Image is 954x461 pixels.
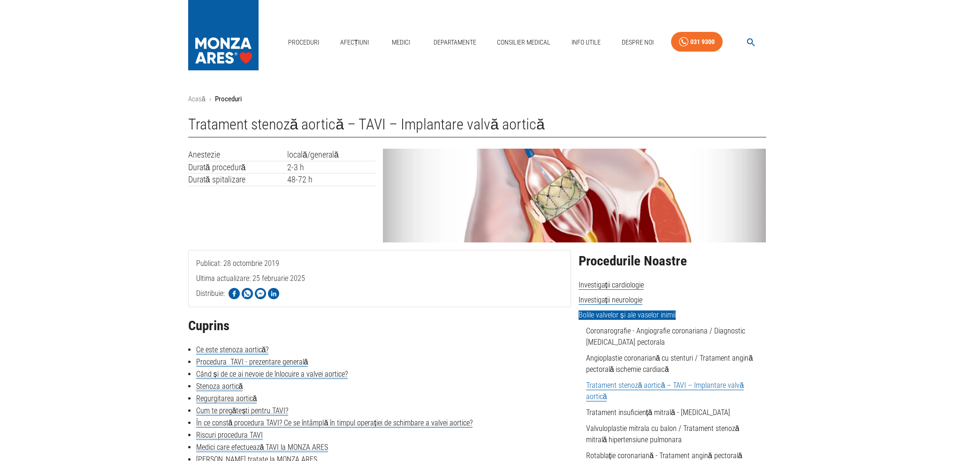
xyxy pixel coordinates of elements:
[209,94,211,105] li: ›
[586,326,745,347] a: Coronarografie - Angiografie coronariana / Diagnostic [MEDICAL_DATA] pectorala
[287,161,376,174] td: 2-3 h
[579,295,642,305] span: Investigații neurologie
[671,32,723,52] a: 031 9300
[255,288,266,299] img: Share on Facebook Messenger
[493,33,554,52] a: Consilier Medical
[229,288,240,299] img: Share on Facebook
[568,33,604,52] a: Info Utile
[336,33,373,52] a: Afecțiuni
[188,161,287,174] td: Durată procedură
[579,254,766,269] h2: Procedurile Noastre
[196,382,243,391] a: Stenoza aortică
[579,310,676,320] span: Bolile valvelor și ale vaselor inimii
[586,354,753,374] a: Angioplastie coronariană cu stenturi / Tratament angină pectorală ischemie cardiacă
[586,408,730,417] a: Tratament insuficiență mitrală - [MEDICAL_DATA]
[196,431,263,440] a: Riscuri procedura TAVI
[586,424,740,444] a: Valvuloplastie mitrala cu balon / Tratament stenoză mitrală hipertensiune pulmonara
[188,94,766,105] nav: breadcrumb
[242,288,253,299] img: Share on WhatsApp
[196,274,305,320] span: Ultima actualizare: 25 februarie 2025
[579,280,644,290] span: Investigații cardiologie
[430,33,480,52] a: Departamente
[196,394,257,403] a: Regurgitarea aortică
[196,418,473,428] a: În ce constă procedura TAVI? Ce se întâmplă în timpul operației de schimbare a valvei aortice?
[196,345,269,355] a: Ce este stenoza aortică?
[690,36,715,48] div: 031 9300
[188,95,206,103] a: Acasă
[586,381,744,401] a: Tratament stenoză aortică – TAVI – Implantare valvă aortică
[196,406,289,416] a: Cum te pregătești pentru TAVI?
[287,149,376,161] td: locală/generală
[383,149,766,242] img: Tratament stenoza aortica – TAVI – Implantare valva aortica | MONZA ARES
[196,288,225,299] p: Distribuie:
[188,174,287,186] td: Durată spitalizare
[188,149,287,161] td: Anestezie
[196,370,348,379] a: Când și de ce ai nevoie de înlocuire a valvei aortice?
[188,318,571,333] h2: Cuprins
[215,94,242,105] p: Proceduri
[196,357,308,367] a: Procedura TAVI - prezentare generală
[188,116,766,137] h1: Tratament stenoză aortică – TAVI – Implantare valvă aortică
[196,259,279,305] span: Publicat: 28 octombrie 2019
[386,33,416,52] a: Medici
[284,33,323,52] a: Proceduri
[618,33,657,52] a: Despre Noi
[287,174,376,186] td: 48-72 h
[196,443,328,452] a: Medici care efectuează TAVI la MONZA ARES
[268,288,279,299] img: Share on LinkedIn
